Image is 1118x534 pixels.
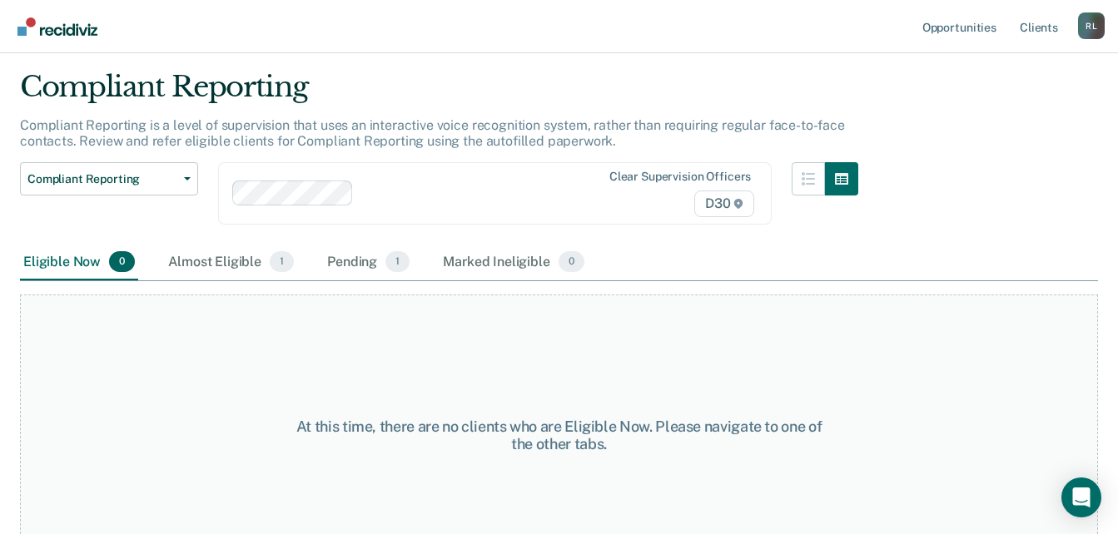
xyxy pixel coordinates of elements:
[27,172,177,186] span: Compliant Reporting
[385,251,410,273] span: 1
[20,245,138,281] div: Eligible Now0
[1061,477,1101,517] div: Open Intercom Messenger
[609,170,751,184] div: Clear supervision officers
[17,17,97,36] img: Recidiviz
[20,70,858,117] div: Compliant Reporting
[1078,12,1105,39] div: R L
[165,245,297,281] div: Almost Eligible1
[290,418,828,453] div: At this time, there are no clients who are Eligible Now. Please navigate to one of the other tabs.
[109,251,135,273] span: 0
[324,245,413,281] div: Pending1
[20,162,198,195] button: Compliant Reporting
[270,251,294,273] span: 1
[20,117,845,149] p: Compliant Reporting is a level of supervision that uses an interactive voice recognition system, ...
[694,190,754,217] span: D30
[1078,12,1105,39] button: Profile dropdown button
[440,245,588,281] div: Marked Ineligible0
[559,251,584,273] span: 0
